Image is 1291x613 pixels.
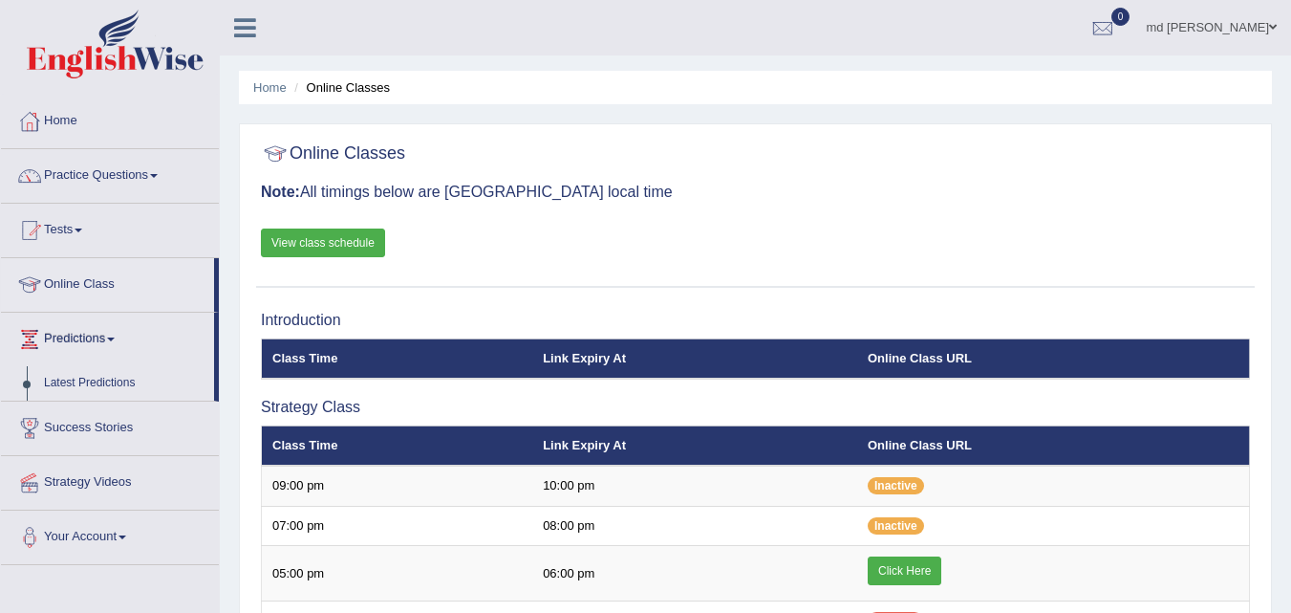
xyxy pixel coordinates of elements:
b: Note: [261,184,300,200]
th: Online Class URL [857,339,1250,379]
td: 08:00 pm [532,506,857,546]
span: Inactive [868,517,924,535]
td: 10:00 pm [532,466,857,506]
a: Latest Predictions [35,366,214,401]
a: Strategy Videos [1,456,219,504]
th: Online Class URL [857,426,1250,466]
th: Link Expiry At [532,339,857,379]
a: Your Account [1,511,219,558]
a: Home [1,95,219,142]
td: 06:00 pm [532,546,857,602]
td: 05:00 pm [262,546,533,602]
h2: Online Classes [261,140,405,168]
a: View class schedule [261,229,385,257]
th: Class Time [262,426,533,466]
a: Online Class [1,258,214,306]
a: Success Stories [1,402,219,449]
li: Online Classes [290,78,390,97]
a: Predictions [1,313,214,361]
h3: Introduction [261,312,1250,329]
h3: Strategy Class [261,399,1250,416]
a: Home [253,80,287,95]
th: Link Expiry At [532,426,857,466]
span: Inactive [868,477,924,494]
h3: All timings below are [GEOGRAPHIC_DATA] local time [261,184,1250,201]
td: 09:00 pm [262,466,533,506]
td: 07:00 pm [262,506,533,546]
a: Click Here [868,557,941,585]
a: Practice Questions [1,149,219,197]
span: 0 [1111,8,1130,26]
a: Tests [1,204,219,252]
th: Class Time [262,339,533,379]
